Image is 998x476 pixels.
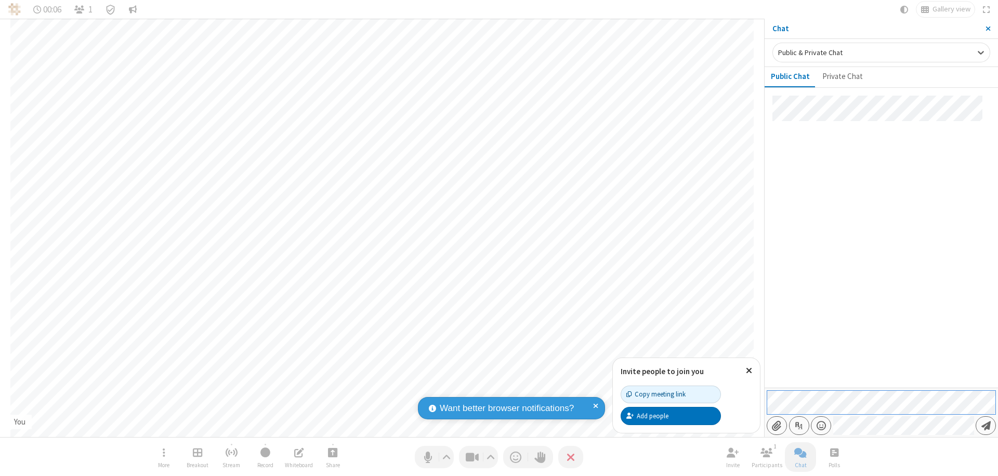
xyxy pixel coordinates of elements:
[29,2,66,17] div: Timer
[182,442,213,472] button: Manage Breakout Rooms
[778,48,843,57] span: Public & Private Chat
[785,442,816,472] button: Close chat
[819,442,850,472] button: Open poll
[771,442,780,451] div: 1
[222,462,240,468] span: Stream
[896,2,913,17] button: Using system theme
[216,442,247,472] button: Start streaming
[621,407,721,425] button: Add people
[257,462,273,468] span: Record
[751,442,782,472] button: Open participant list
[795,462,807,468] span: Chat
[440,402,574,415] span: Want better browser notifications?
[816,67,869,87] button: Private Chat
[440,446,454,468] button: Audio settings
[726,462,740,468] span: Invite
[158,462,169,468] span: More
[772,23,978,35] p: Chat
[978,19,998,38] button: Close sidebar
[459,446,498,468] button: Stop video (⌘+Shift+V)
[415,446,454,468] button: Mute (⌘+Shift+A)
[148,442,179,472] button: Open menu
[8,3,21,16] img: QA Selenium DO NOT DELETE OR CHANGE
[979,2,994,17] button: Fullscreen
[88,5,93,15] span: 1
[124,2,141,17] button: Conversation
[811,416,831,435] button: Open menu
[738,358,760,384] button: Close popover
[621,386,721,403] button: Copy meeting link
[752,462,782,468] span: Participants
[528,446,553,468] button: Raise hand
[187,462,208,468] span: Breakout
[484,446,498,468] button: Video setting
[717,442,748,472] button: Invite participants (⌘+Shift+I)
[285,462,313,468] span: Whiteboard
[283,442,314,472] button: Open shared whiteboard
[558,446,583,468] button: End or leave meeting
[101,2,121,17] div: Meeting details Encryption enabled
[621,366,704,376] label: Invite people to join you
[249,442,281,472] button: Start recording
[829,462,840,468] span: Polls
[626,389,686,399] div: Copy meeting link
[317,442,348,472] button: Start sharing
[976,416,996,435] button: Send message
[10,416,30,428] div: You
[70,2,97,17] button: Open participant list
[789,416,809,435] button: Show formatting
[503,446,528,468] button: Send a reaction
[765,67,816,87] button: Public Chat
[933,5,970,14] span: Gallery view
[916,2,975,17] button: Change layout
[326,462,340,468] span: Share
[43,5,61,15] span: 00:06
